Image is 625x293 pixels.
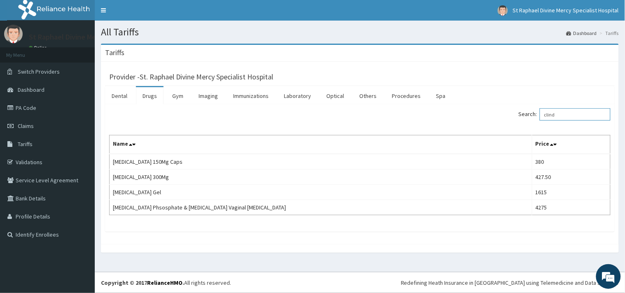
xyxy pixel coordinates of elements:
strong: Copyright © 2017 . [101,279,184,286]
div: Minimize live chat window [135,4,155,24]
label: Search: [519,108,611,121]
li: Tariffs [598,30,619,37]
a: Dashboard [566,30,597,37]
span: Switch Providers [18,68,60,75]
a: Gym [166,87,190,105]
a: Dental [105,87,134,105]
td: [MEDICAL_DATA] Gel [110,185,532,200]
a: Immunizations [227,87,275,105]
td: 380 [532,154,610,170]
span: We're online! [48,92,114,175]
td: 1615 [532,185,610,200]
div: Chat with us now [43,46,138,57]
p: St Raphael Divine Mercy Specialist Hospital [29,33,168,41]
a: Imaging [192,87,225,105]
img: d_794563401_company_1708531726252_794563401 [15,41,33,62]
img: User Image [498,5,508,16]
h3: Tariffs [105,49,124,56]
a: RelianceHMO [147,279,183,286]
span: Dashboard [18,86,44,93]
a: Laboratory [277,87,318,105]
th: Name [110,135,532,154]
a: Optical [320,87,351,105]
footer: All rights reserved. [95,272,625,293]
td: 427.50 [532,170,610,185]
a: Drugs [136,87,164,105]
td: [MEDICAL_DATA] Phsosphate & [MEDICAL_DATA] Vaginal [MEDICAL_DATA] [110,200,532,215]
td: [MEDICAL_DATA] 150Mg Caps [110,154,532,170]
a: Others [353,87,383,105]
textarea: Type your message and hit 'Enter' [4,201,157,230]
h3: Provider - St. Raphael Divine Mercy Specialist Hospital [109,73,273,81]
span: St Raphael Divine Mercy Specialist Hospital [513,7,619,14]
a: Online [29,45,49,51]
td: 4275 [532,200,610,215]
th: Price [532,135,610,154]
a: Spa [430,87,452,105]
td: [MEDICAL_DATA] 300Mg [110,170,532,185]
div: Redefining Heath Insurance in [GEOGRAPHIC_DATA] using Telemedicine and Data Science! [401,279,619,287]
span: Tariffs [18,140,33,148]
h1: All Tariffs [101,27,619,37]
a: Procedures [385,87,428,105]
img: User Image [4,25,23,43]
input: Search: [540,108,611,121]
span: Claims [18,122,34,130]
